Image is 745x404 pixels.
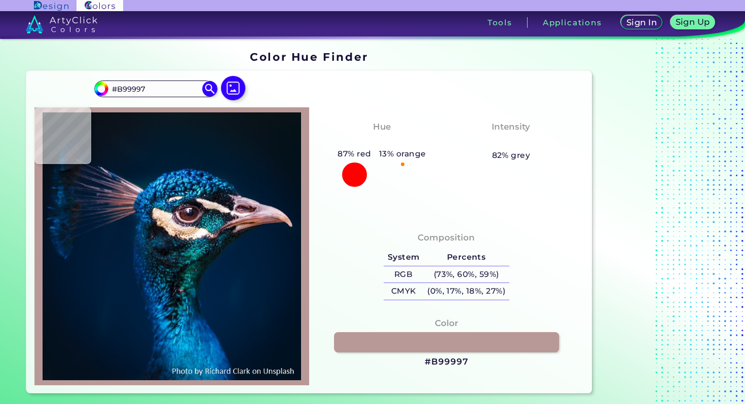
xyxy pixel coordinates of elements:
[373,119,391,134] h4: Hue
[435,316,458,331] h4: Color
[677,18,709,26] h5: Sign Up
[202,81,217,96] img: icon search
[418,230,475,245] h4: Composition
[26,15,97,33] img: logo_artyclick_colors_white.svg
[492,149,531,162] h5: 82% grey
[34,1,68,11] img: ArtyClick Design logo
[384,283,423,300] h5: CMYK
[423,266,509,283] h5: (73%, 60%, 59%)
[250,49,368,64] h1: Color Hue Finder
[425,356,468,368] h3: #B99997
[423,249,509,266] h5: Percents
[221,76,245,100] img: icon picture
[384,249,423,266] h5: System
[543,19,602,26] h3: Applications
[672,16,713,29] a: Sign Up
[375,147,430,160] h5: 13% orange
[492,119,530,134] h4: Intensity
[333,147,375,160] h5: 87% red
[108,82,203,96] input: type color..
[423,283,509,300] h5: (0%, 17%, 18%, 27%)
[40,112,304,381] img: img_pavlin.jpg
[622,16,660,29] a: Sign In
[384,266,423,283] h5: RGB
[627,19,656,26] h5: Sign In
[349,136,414,148] h3: Orangy Red
[488,19,512,26] h3: Tools
[497,136,526,148] h3: Pale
